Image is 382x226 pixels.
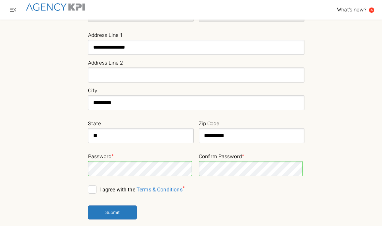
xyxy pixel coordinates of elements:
label: State [88,118,194,128]
label: Address Line 1 [88,30,304,39]
label: Address Line 2 [88,58,304,67]
text: 5 [371,8,373,12]
button: Submit [88,205,137,219]
label: Zip Code [199,118,304,128]
label: City [88,85,304,95]
img: agencykpi-logo-550x69-2d9e3fa8.png [26,3,85,11]
label: Password [88,151,194,160]
p: I agree with the [99,187,182,193]
a: 5 [369,8,374,13]
label: Confirm Password [199,151,304,160]
span: What’s new? [337,7,366,13]
a: Terms & Conditions [137,187,183,193]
